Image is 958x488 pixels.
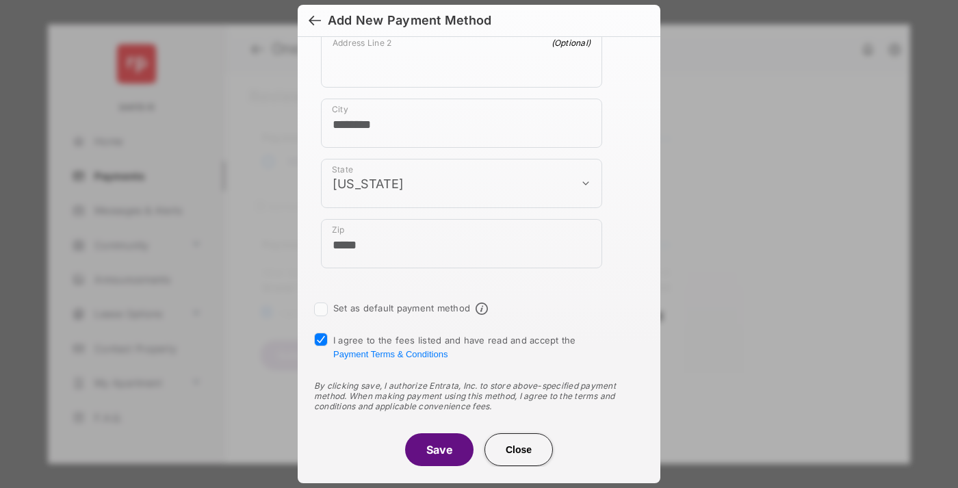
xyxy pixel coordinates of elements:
div: payment_method_screening[postal_addresses][administrativeArea] [321,159,602,208]
button: Save [405,433,474,466]
label: Set as default payment method [333,303,470,313]
div: By clicking save, I authorize Entrata, Inc. to store above-specified payment method. When making ... [314,381,644,411]
div: payment_method_screening[postal_addresses][locality] [321,99,602,148]
button: Close [484,433,553,466]
span: Default payment method info [476,303,488,315]
div: payment_method_screening[postal_addresses][addressLine2] [321,31,602,88]
span: I agree to the fees listed and have read and accept the [333,335,576,359]
div: payment_method_screening[postal_addresses][postalCode] [321,219,602,268]
div: Add New Payment Method [328,13,491,28]
button: I agree to the fees listed and have read and accept the [333,349,448,359]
